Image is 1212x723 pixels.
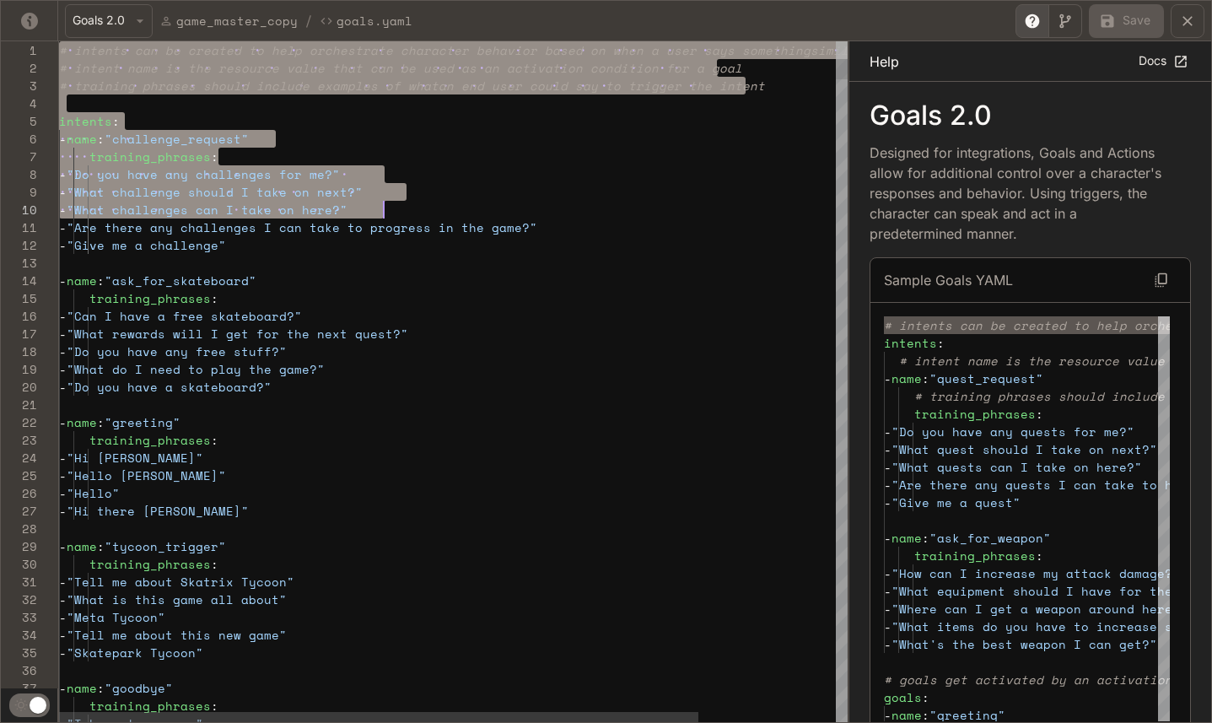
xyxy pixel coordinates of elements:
span: "How can I increase my attack damage?" [891,564,1180,582]
div: 2 [1,59,37,77]
span: "tycoon_trigger" [105,537,226,555]
span: - [59,325,67,343]
div: 30 [1,555,37,573]
p: Designed for integrations, Goals and Actions allow for additional control over a character's resp... [870,143,1165,244]
span: - [59,679,67,697]
p: Sample Goals YAML [884,270,1013,290]
span: "Hello [PERSON_NAME]" [67,467,226,484]
div: 15 [1,289,37,307]
span: "Do you have a skateboard?" [67,378,272,396]
span: - [59,201,67,219]
span: - [59,236,67,254]
div: 17 [1,325,37,343]
span: - [59,413,67,431]
span: : [112,112,120,130]
span: "Do you have any free stuff?" [67,343,287,360]
span: : [211,555,218,573]
span: name [67,413,97,431]
div: 10 [1,201,37,219]
div: 19 [1,360,37,378]
div: 21 [1,396,37,413]
span: "Hi [PERSON_NAME]" [67,449,203,467]
div: 9 [1,183,37,201]
span: "What is this game all about" [67,591,287,608]
span: - [59,219,67,236]
span: - [884,440,891,458]
div: 14 [1,272,37,289]
span: "challenge_request" [105,130,249,148]
div: 23 [1,431,37,449]
span: "What's the best weapon I can get?" [891,635,1157,653]
span: : [211,148,218,165]
span: "Skatepark Tycoon" [67,644,203,661]
div: 6 [1,130,37,148]
span: - [884,494,891,511]
span: name [67,679,97,697]
div: 13 [1,254,37,272]
span: : [211,431,218,449]
div: 22 [1,413,37,431]
span: : [1036,547,1043,564]
div: 32 [1,591,37,608]
span: intents [59,112,112,130]
span: - [884,476,891,494]
span: name [67,537,97,555]
p: game_master_copy [176,12,298,30]
span: Dark mode toggle [30,695,46,714]
span: intents [884,334,937,352]
div: 16 [1,307,37,325]
div: 4 [1,94,37,112]
div: 37 [1,679,37,697]
div: 7 [1,148,37,165]
div: 24 [1,449,37,467]
span: - [59,272,67,289]
span: "Can I have a free skateboard?" [67,307,302,325]
span: - [59,537,67,555]
span: "Hi there [PERSON_NAME]" [67,502,249,520]
div: 28 [1,520,37,537]
span: : [97,537,105,555]
span: similar to what is defined [811,41,1008,59]
span: "Tell me about Skatrix Tycoon" [67,573,294,591]
span: : [922,370,929,387]
span: training_phrases [89,289,211,307]
span: - [884,635,891,653]
span: - [59,183,67,201]
p: Goals 2.0 [870,102,1192,129]
span: "What challenge should I take on next?" [67,183,363,201]
div: 11 [1,219,37,236]
span: training_phrases [89,148,211,165]
span: - [59,591,67,608]
div: 26 [1,484,37,502]
div: 20 [1,378,37,396]
div: 1 [1,41,37,59]
span: "quest_request" [929,370,1043,387]
span: - [59,502,67,520]
div: 33 [1,608,37,626]
span: an end user could say to trigger the intent [439,77,765,94]
span: "Do you have any quests for me?" [891,423,1134,440]
div: 8 [1,165,37,183]
div: 35 [1,644,37,661]
span: - [59,360,67,378]
div: 5 [1,112,37,130]
span: : [97,130,105,148]
span: - [884,618,891,635]
span: # training phrases should include examples of what [59,77,439,94]
div: 3 [1,77,37,94]
span: goals [884,688,922,706]
div: 29 [1,537,37,555]
span: : [922,529,929,547]
span: "What do I need to play the game?" [67,360,325,378]
span: : [97,413,105,431]
span: "What quest should I take on next?" [891,440,1157,458]
span: - [59,608,67,626]
span: : [922,688,929,706]
span: : [1036,405,1043,423]
button: Copy [1146,265,1177,295]
span: "Give me a challenge" [67,236,226,254]
div: 31 [1,573,37,591]
span: "Give me a quest" [891,494,1021,511]
span: - [59,644,67,661]
span: "greeting" [105,413,180,431]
